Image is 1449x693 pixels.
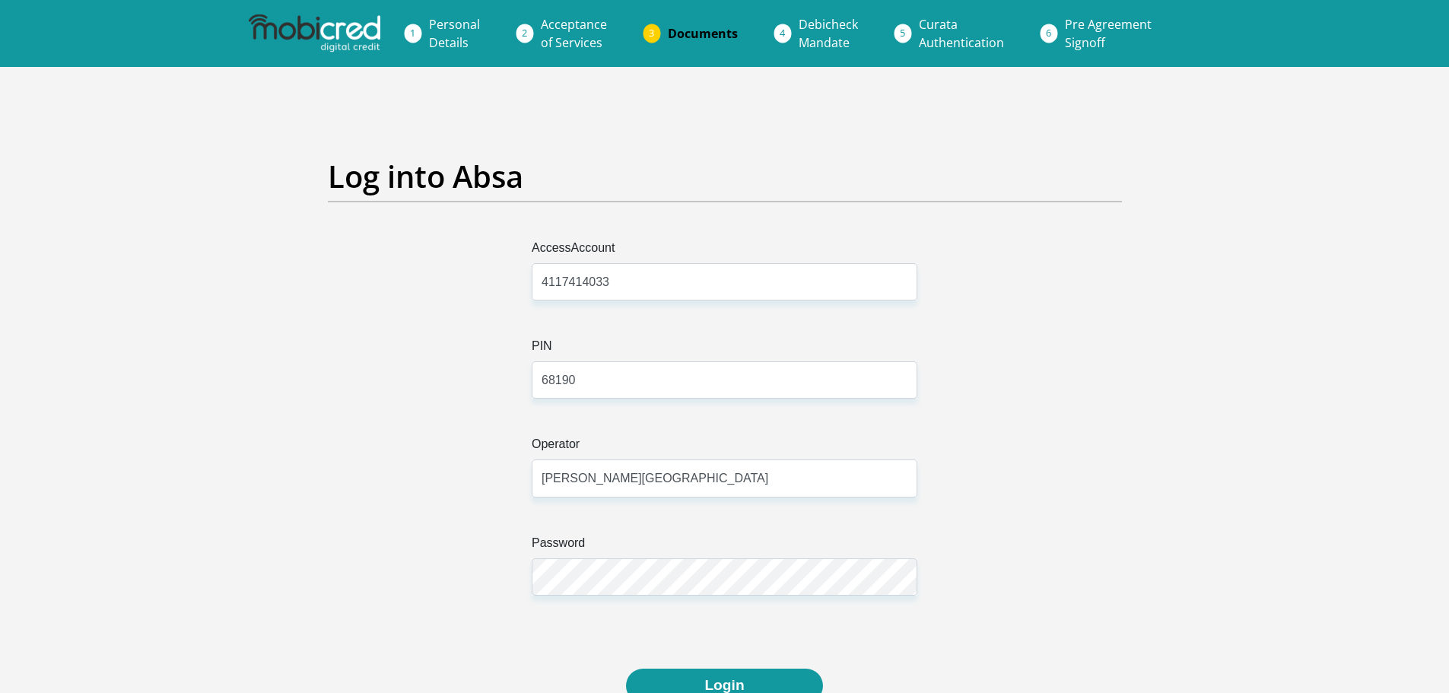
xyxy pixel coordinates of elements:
[907,9,1016,58] a: CurataAuthentication
[417,9,492,58] a: PersonalDetails
[919,16,1004,51] span: Curata Authentication
[532,435,917,459] label: Operator
[529,9,619,58] a: Acceptanceof Services
[532,239,917,263] label: AccessAccount
[786,9,870,58] a: DebicheckMandate
[1065,16,1152,51] span: Pre Agreement Signoff
[532,337,917,361] label: PIN
[668,25,738,42] span: Documents
[656,18,750,49] a: Documents
[328,158,1122,195] h2: Log into Absa
[1053,9,1164,58] a: Pre AgreementSignoff
[541,16,607,51] span: Acceptance of Services
[532,534,917,558] label: Password
[799,16,858,51] span: Debicheck Mandate
[532,361,917,399] input: PIN
[249,14,380,52] img: mobicred logo
[532,459,917,497] input: User Number
[429,16,480,51] span: Personal Details
[532,263,917,300] input: Access Account Number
